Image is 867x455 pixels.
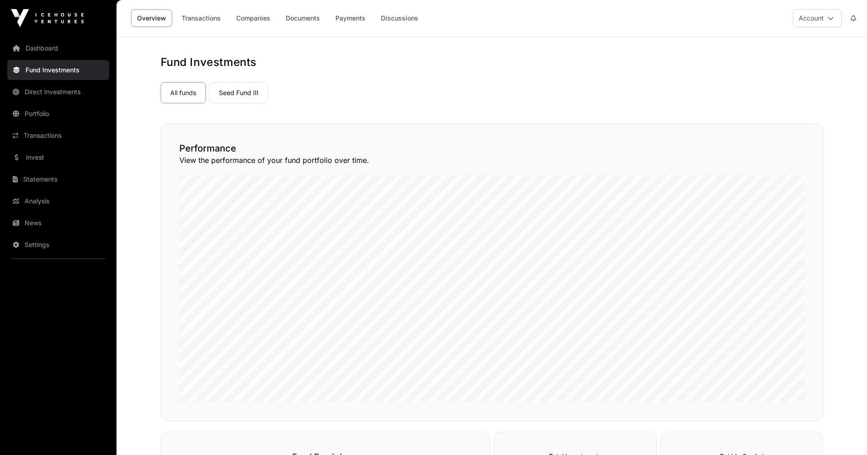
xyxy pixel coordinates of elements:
a: Companies [230,10,276,27]
a: Direct Investments [7,82,109,102]
h2: Performance [179,142,805,155]
h1: Fund Investments [161,55,823,70]
a: All funds [161,82,206,103]
a: Transactions [7,126,109,146]
iframe: Chat Widget [821,411,867,455]
a: Invest [7,147,109,167]
p: View the performance of your fund portfolio over time. [179,155,805,166]
a: Dashboard [7,38,109,58]
a: Statements [7,169,109,189]
a: Settings [7,235,109,255]
a: Discussions [375,10,424,27]
a: Transactions [176,10,227,27]
a: Documents [280,10,326,27]
a: Fund Investments [7,60,109,80]
a: Analysis [7,191,109,211]
a: Portfolio [7,104,109,124]
img: Icehouse Ventures Logo [11,9,84,27]
button: Account [793,9,842,27]
a: Overview [131,10,172,27]
a: Seed Fund III [209,82,268,103]
a: News [7,213,109,233]
a: Payments [330,10,371,27]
